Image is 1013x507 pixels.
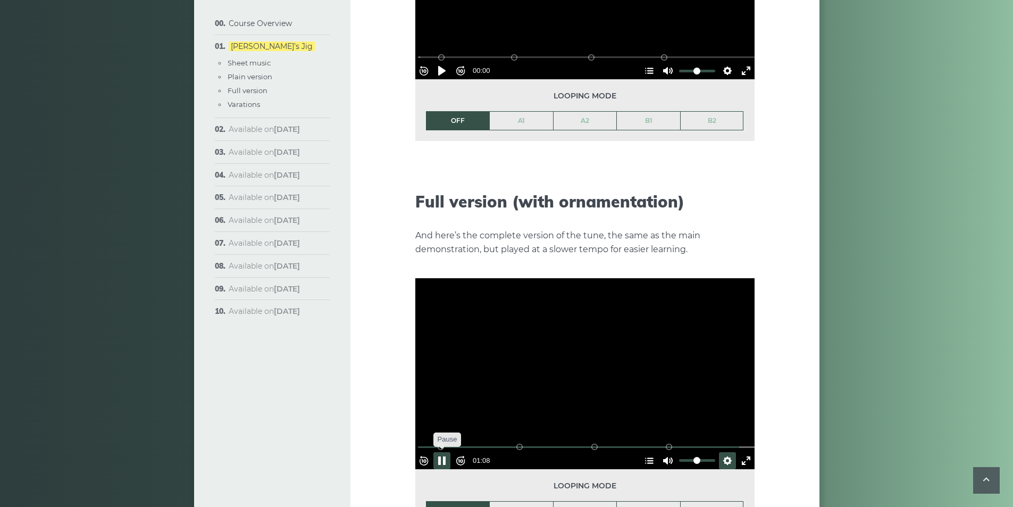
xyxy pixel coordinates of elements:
[229,215,300,225] span: Available on
[228,100,260,109] a: Varations
[274,284,300,294] strong: [DATE]
[274,215,300,225] strong: [DATE]
[228,72,272,81] a: Plain version
[274,147,300,157] strong: [DATE]
[415,192,755,211] h2: Full version (with ornamentation)
[229,261,300,271] span: Available on
[274,193,300,202] strong: [DATE]
[426,90,744,102] span: Looping mode
[490,112,553,130] a: A1
[228,59,271,67] a: Sheet music
[415,229,755,256] p: And here’s the complete version of the tune, the same as the main demonstration, but played at a ...
[229,170,300,180] span: Available on
[426,480,744,492] span: Looping mode
[229,238,300,248] span: Available on
[229,41,315,51] a: [PERSON_NAME]’s Jig
[274,124,300,134] strong: [DATE]
[274,238,300,248] strong: [DATE]
[229,124,300,134] span: Available on
[229,306,300,316] span: Available on
[274,170,300,180] strong: [DATE]
[229,147,300,157] span: Available on
[229,19,292,28] a: Course Overview
[681,112,743,130] a: B2
[617,112,680,130] a: B1
[228,86,267,95] a: Full version
[229,284,300,294] span: Available on
[274,261,300,271] strong: [DATE]
[554,112,617,130] a: A2
[229,193,300,202] span: Available on
[274,306,300,316] strong: [DATE]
